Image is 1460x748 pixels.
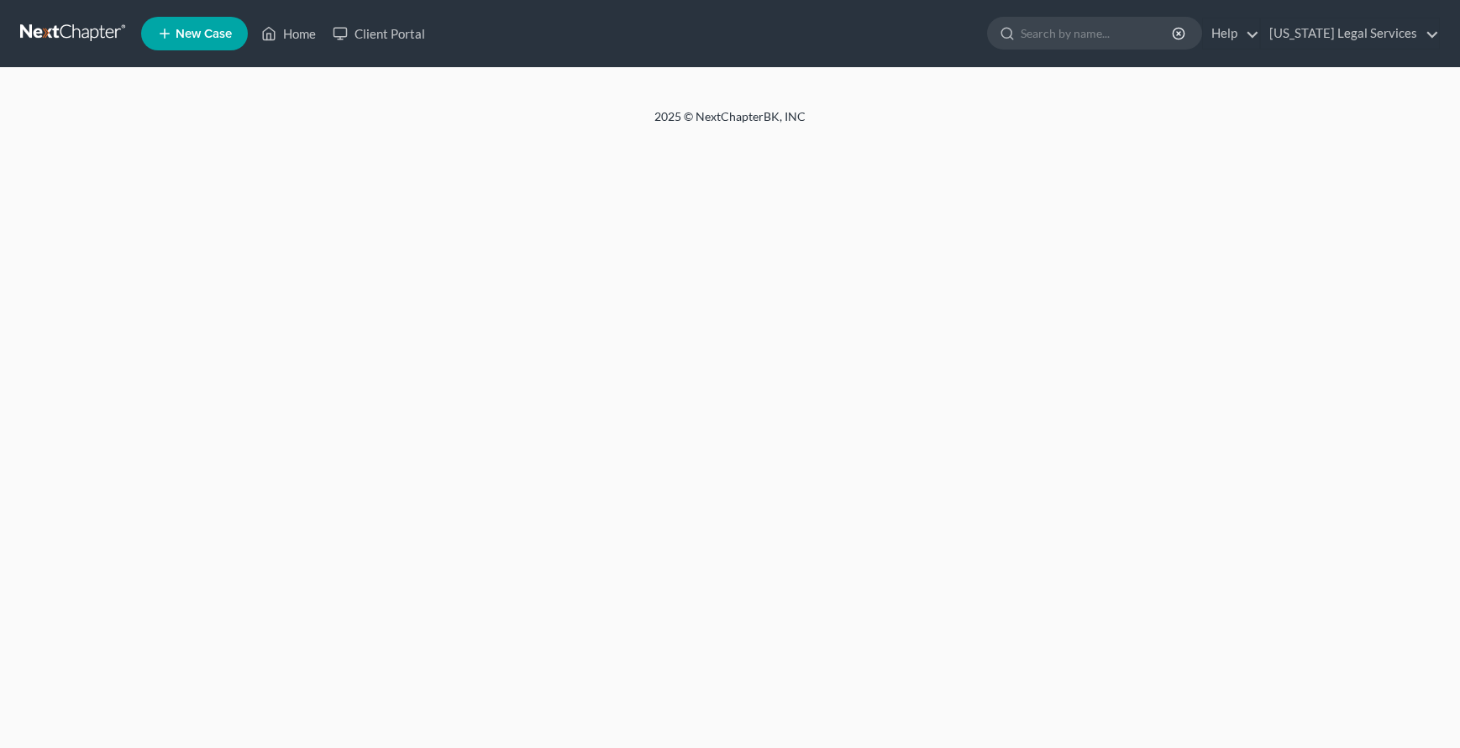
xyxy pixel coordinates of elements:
a: Help [1203,18,1259,49]
a: Home [253,18,324,49]
input: Search by name... [1021,18,1174,49]
div: 2025 © NextChapterBK, INC [251,108,1209,139]
a: Client Portal [324,18,433,49]
a: [US_STATE] Legal Services [1261,18,1439,49]
span: New Case [176,28,232,40]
